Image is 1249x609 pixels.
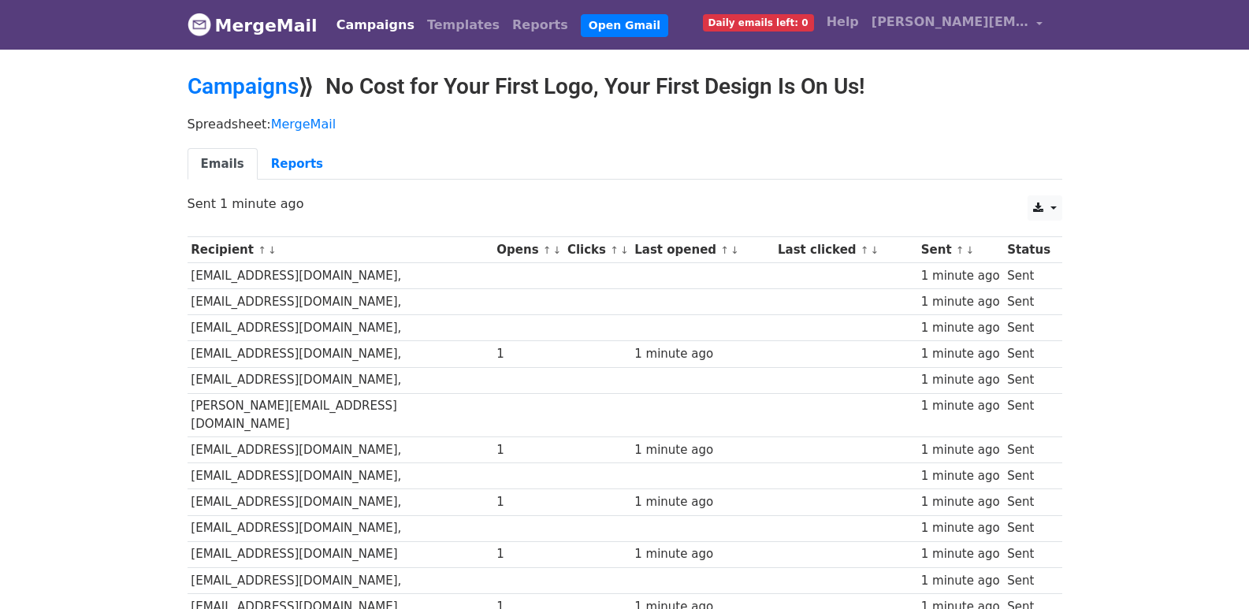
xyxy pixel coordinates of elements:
[496,493,559,511] div: 1
[921,267,1000,285] div: 1 minute ago
[921,493,1000,511] div: 1 minute ago
[921,345,1000,363] div: 1 minute ago
[610,244,619,256] a: ↑
[820,6,865,38] a: Help
[921,519,1000,537] div: 1 minute ago
[543,244,552,256] a: ↑
[188,463,493,489] td: [EMAIL_ADDRESS][DOMAIN_NAME],
[1003,341,1054,367] td: Sent
[258,244,266,256] a: ↑
[188,367,493,393] td: [EMAIL_ADDRESS][DOMAIN_NAME],
[553,244,562,256] a: ↓
[188,289,493,315] td: [EMAIL_ADDRESS][DOMAIN_NAME],
[268,244,277,256] a: ↓
[188,73,299,99] a: Campaigns
[697,6,820,38] a: Daily emails left: 0
[188,393,493,437] td: [PERSON_NAME][EMAIL_ADDRESS][DOMAIN_NAME]
[1003,367,1054,393] td: Sent
[1003,237,1054,263] th: Status
[188,195,1062,212] p: Sent 1 minute ago
[496,545,559,563] div: 1
[1003,567,1054,593] td: Sent
[421,9,506,41] a: Templates
[634,345,770,363] div: 1 minute ago
[1003,515,1054,541] td: Sent
[330,9,421,41] a: Campaigns
[493,237,564,263] th: Opens
[258,148,336,180] a: Reports
[921,397,1000,415] div: 1 minute ago
[1003,437,1054,463] td: Sent
[563,237,630,263] th: Clicks
[774,237,917,263] th: Last clicked
[1003,393,1054,437] td: Sent
[921,467,1000,485] div: 1 minute ago
[921,545,1000,563] div: 1 minute ago
[188,315,493,341] td: [EMAIL_ADDRESS][DOMAIN_NAME],
[921,371,1000,389] div: 1 minute ago
[506,9,574,41] a: Reports
[921,441,1000,459] div: 1 minute ago
[188,263,493,289] td: [EMAIL_ADDRESS][DOMAIN_NAME],
[496,345,559,363] div: 1
[871,244,879,256] a: ↓
[630,237,774,263] th: Last opened
[188,116,1062,132] p: Spreadsheet:
[634,441,770,459] div: 1 minute ago
[634,545,770,563] div: 1 minute ago
[188,567,493,593] td: [EMAIL_ADDRESS][DOMAIN_NAME],
[1003,541,1054,567] td: Sent
[188,9,318,42] a: MergeMail
[703,14,814,32] span: Daily emails left: 0
[496,441,559,459] div: 1
[720,244,729,256] a: ↑
[865,6,1050,43] a: [PERSON_NAME][EMAIL_ADDRESS][DOMAIN_NAME]
[188,237,493,263] th: Recipient
[861,244,869,256] a: ↑
[1003,315,1054,341] td: Sent
[921,293,1000,311] div: 1 minute ago
[188,73,1062,100] h2: ⟫ No Cost for Your First Logo, Your First Design Is On Us!
[1003,489,1054,515] td: Sent
[188,541,493,567] td: [EMAIL_ADDRESS][DOMAIN_NAME]
[271,117,336,132] a: MergeMail
[1003,263,1054,289] td: Sent
[188,341,493,367] td: [EMAIL_ADDRESS][DOMAIN_NAME],
[921,572,1000,590] div: 1 minute ago
[917,237,1003,263] th: Sent
[581,14,668,37] a: Open Gmail
[1003,289,1054,315] td: Sent
[188,515,493,541] td: [EMAIL_ADDRESS][DOMAIN_NAME],
[188,489,493,515] td: [EMAIL_ADDRESS][DOMAIN_NAME],
[634,493,770,511] div: 1 minute ago
[730,244,739,256] a: ↓
[872,13,1029,32] span: [PERSON_NAME][EMAIL_ADDRESS][DOMAIN_NAME]
[966,244,975,256] a: ↓
[188,148,258,180] a: Emails
[1003,463,1054,489] td: Sent
[956,244,965,256] a: ↑
[921,319,1000,337] div: 1 minute ago
[188,437,493,463] td: [EMAIL_ADDRESS][DOMAIN_NAME],
[620,244,629,256] a: ↓
[188,13,211,36] img: MergeMail logo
